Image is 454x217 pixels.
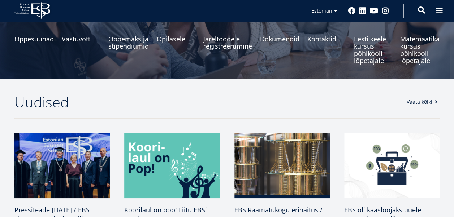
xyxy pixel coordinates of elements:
[382,7,389,14] a: Instagram
[359,7,366,14] a: Linkedin
[14,21,54,64] a: Õppesuunad
[157,21,195,64] a: Õpilasele
[157,35,195,43] span: Õpilasele
[62,35,100,43] span: Vastuvõtt
[14,133,110,198] img: a
[108,21,149,64] a: Õppemaks ja stipendiumid
[348,7,355,14] a: Facebook
[354,21,392,64] a: Eesti keele kursus põhikooli lõpetajale
[14,93,399,111] h2: Uudised
[370,7,378,14] a: Youtube
[124,133,220,198] img: a
[400,35,440,64] span: Matemaatika kursus põhikooli lõpetajale
[203,21,252,64] a: Järeltöödele registreerumine
[307,21,346,64] a: Kontaktid
[108,35,149,50] span: Õppemaks ja stipendiumid
[307,35,346,43] span: Kontaktid
[260,21,299,64] a: Dokumendid
[354,35,392,64] span: Eesti keele kursus põhikooli lõpetajale
[62,21,100,64] a: Vastuvõtt
[260,35,299,43] span: Dokumendid
[400,21,440,64] a: Matemaatika kursus põhikooli lõpetajale
[407,98,440,106] a: Vaata kõiki
[234,133,330,198] img: a
[14,35,54,43] span: Õppesuunad
[344,133,440,198] img: Startup toolkit image
[203,35,252,50] span: Järeltöödele registreerumine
